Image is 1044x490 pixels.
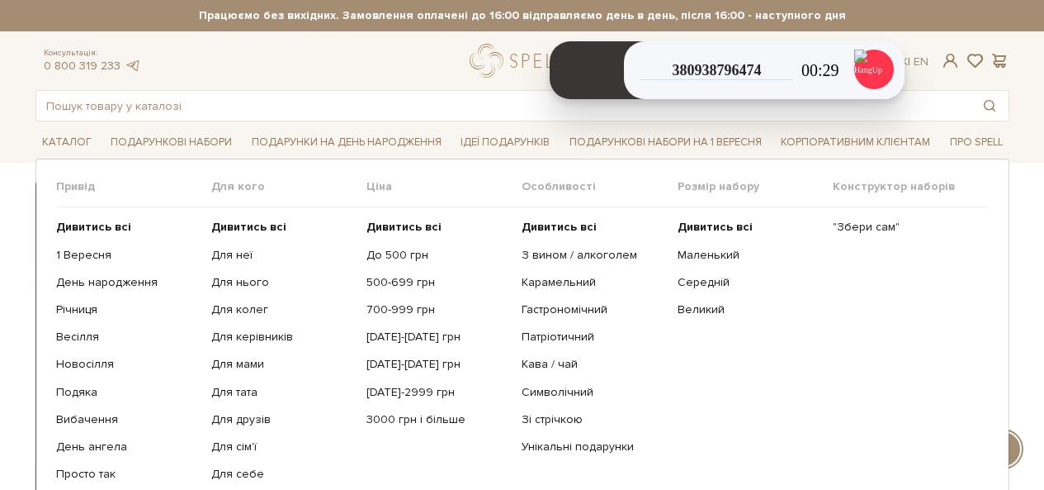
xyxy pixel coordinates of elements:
[366,357,509,372] a: [DATE]-[DATE] грн
[211,357,354,372] a: Для мами
[678,220,753,234] b: Дивитись всі
[211,179,366,194] span: Для кого
[522,220,664,235] a: Дивитись всі
[44,59,120,73] a: 0 800 319 233
[211,220,354,235] a: Дивитись всі
[211,412,354,427] a: Для друзів
[56,412,199,427] a: Вибачення
[894,55,928,69] div: Ук
[454,130,556,155] a: Ідеї подарунків
[522,179,677,194] span: Особливості
[104,130,239,155] a: Подарункові набори
[56,330,199,345] a: Весілля
[211,330,354,345] a: Для керівників
[366,330,509,345] a: [DATE]-[DATE] грн
[56,220,131,234] b: Дивитись всі
[678,220,820,235] a: Дивитись всі
[366,248,509,263] a: До 500 грн
[522,330,664,345] a: Патріотичний
[44,48,141,59] span: Консультація:
[522,412,664,427] a: Зі стрічкою
[211,302,354,317] a: Для колег
[943,130,1009,155] a: Про Spell
[56,357,199,372] a: Новосілля
[833,220,976,235] a: "Збери сам"
[211,440,354,454] a: Для сім'ї
[35,130,98,155] a: Каталог
[56,302,199,317] a: Річниця
[678,302,820,317] a: Великий
[908,55,910,69] span: |
[522,440,664,454] a: Унікальні подарунки
[563,128,768,156] a: Подарункові набори на 1 Вересня
[211,248,354,263] a: Для неї
[971,91,1009,121] button: Пошук товару у каталозі
[56,440,199,454] a: День ангела
[36,91,971,121] input: Пошук товару у каталозі
[245,130,448,155] a: Подарунки на День народження
[522,357,664,372] a: Кава / чай
[522,275,664,290] a: Карамельний
[366,302,509,317] a: 700-999 грн
[678,248,820,263] a: Маленький
[56,248,199,263] a: 1 Вересня
[366,220,442,234] b: Дивитись всі
[774,128,937,156] a: Корпоративним клієнтам
[366,412,509,427] a: 3000 грн і більше
[833,179,988,194] span: Конструктор наборів
[56,275,199,290] a: День народження
[522,385,664,400] a: Символічний
[56,220,199,235] a: Дивитись всі
[211,385,354,400] a: Для тата
[366,179,522,194] span: Ціна
[522,248,664,263] a: З вином / алкоголем
[56,467,199,482] a: Просто так
[211,467,354,482] a: Для себе
[522,220,597,234] b: Дивитись всі
[211,220,286,234] b: Дивитись всі
[56,179,211,194] span: Привід
[522,302,664,317] a: Гастрономічний
[678,179,833,194] span: Розмір набору
[35,8,1009,23] strong: Працюємо без вихідних. Замовлення оплачені до 16:00 відправляємо день в день, після 16:00 - насту...
[914,55,928,69] a: En
[211,275,354,290] a: Для нього
[366,220,509,235] a: Дивитись всі
[678,275,820,290] a: Середній
[366,385,509,400] a: [DATE]-2999 грн
[125,59,141,73] a: telegram
[56,385,199,400] a: Подяка
[366,275,509,290] a: 500-699 грн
